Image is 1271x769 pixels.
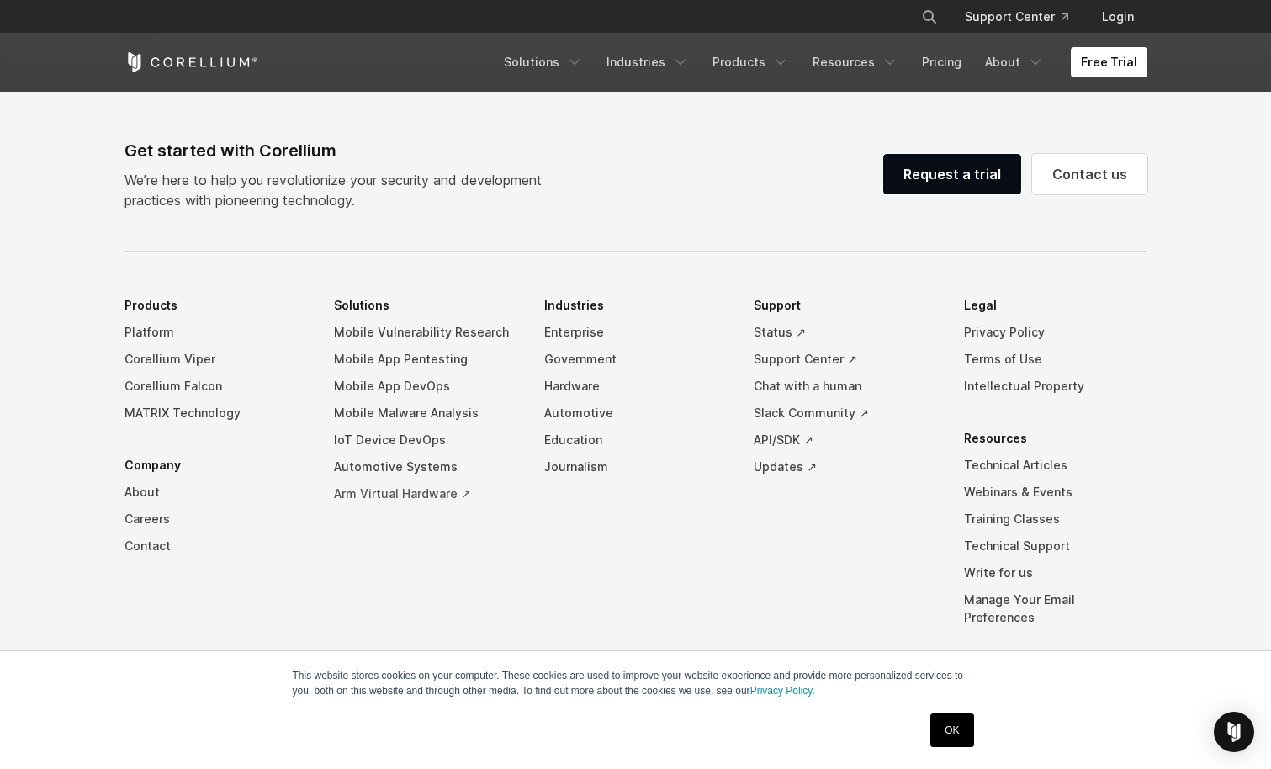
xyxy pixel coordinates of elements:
[124,373,308,400] a: Corellium Falcon
[494,47,593,77] a: Solutions
[334,453,517,480] a: Automotive Systems
[334,373,517,400] a: Mobile App DevOps
[124,506,308,533] a: Careers
[754,453,937,480] a: Updates ↗
[124,138,555,163] div: Get started with Corellium
[754,400,937,427] a: Slack Community ↗
[544,427,728,453] a: Education
[124,479,308,506] a: About
[124,52,258,72] a: Corellium Home
[124,170,555,210] p: We’re here to help you revolutionize your security and development practices with pioneering tech...
[964,533,1147,560] a: Technical Support
[124,319,308,346] a: Platform
[334,427,517,453] a: IoT Device DevOps
[975,47,1054,77] a: About
[754,427,937,453] a: API/SDK ↗
[124,533,308,560] a: Contact
[1071,47,1147,77] a: Free Trial
[124,346,308,373] a: Corellium Viper
[1214,712,1254,752] div: Open Intercom Messenger
[964,346,1147,373] a: Terms of Use
[702,47,799,77] a: Products
[912,47,972,77] a: Pricing
[754,346,937,373] a: Support Center ↗
[964,373,1147,400] a: Intellectual Property
[964,560,1147,586] a: Write for us
[802,47,908,77] a: Resources
[754,373,937,400] a: Chat with a human
[883,154,1021,194] a: Request a trial
[293,668,979,698] p: This website stores cookies on your computer. These cookies are used to improve your website expe...
[951,2,1082,32] a: Support Center
[124,292,1147,656] div: Navigation Menu
[494,47,1147,77] div: Navigation Menu
[901,2,1147,32] div: Navigation Menu
[334,346,517,373] a: Mobile App Pentesting
[750,685,815,697] a: Privacy Policy.
[964,586,1147,631] a: Manage Your Email Preferences
[544,453,728,480] a: Journalism
[964,506,1147,533] a: Training Classes
[544,400,728,427] a: Automotive
[964,479,1147,506] a: Webinars & Events
[544,346,728,373] a: Government
[964,319,1147,346] a: Privacy Policy
[544,373,728,400] a: Hardware
[334,480,517,507] a: Arm Virtual Hardware ↗
[1032,154,1147,194] a: Contact us
[334,319,517,346] a: Mobile Vulnerability Research
[964,452,1147,479] a: Technical Articles
[914,2,945,32] button: Search
[754,319,937,346] a: Status ↗
[930,713,973,747] a: OK
[124,400,308,427] a: MATRIX Technology
[596,47,699,77] a: Industries
[334,400,517,427] a: Mobile Malware Analysis
[1088,2,1147,32] a: Login
[544,319,728,346] a: Enterprise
